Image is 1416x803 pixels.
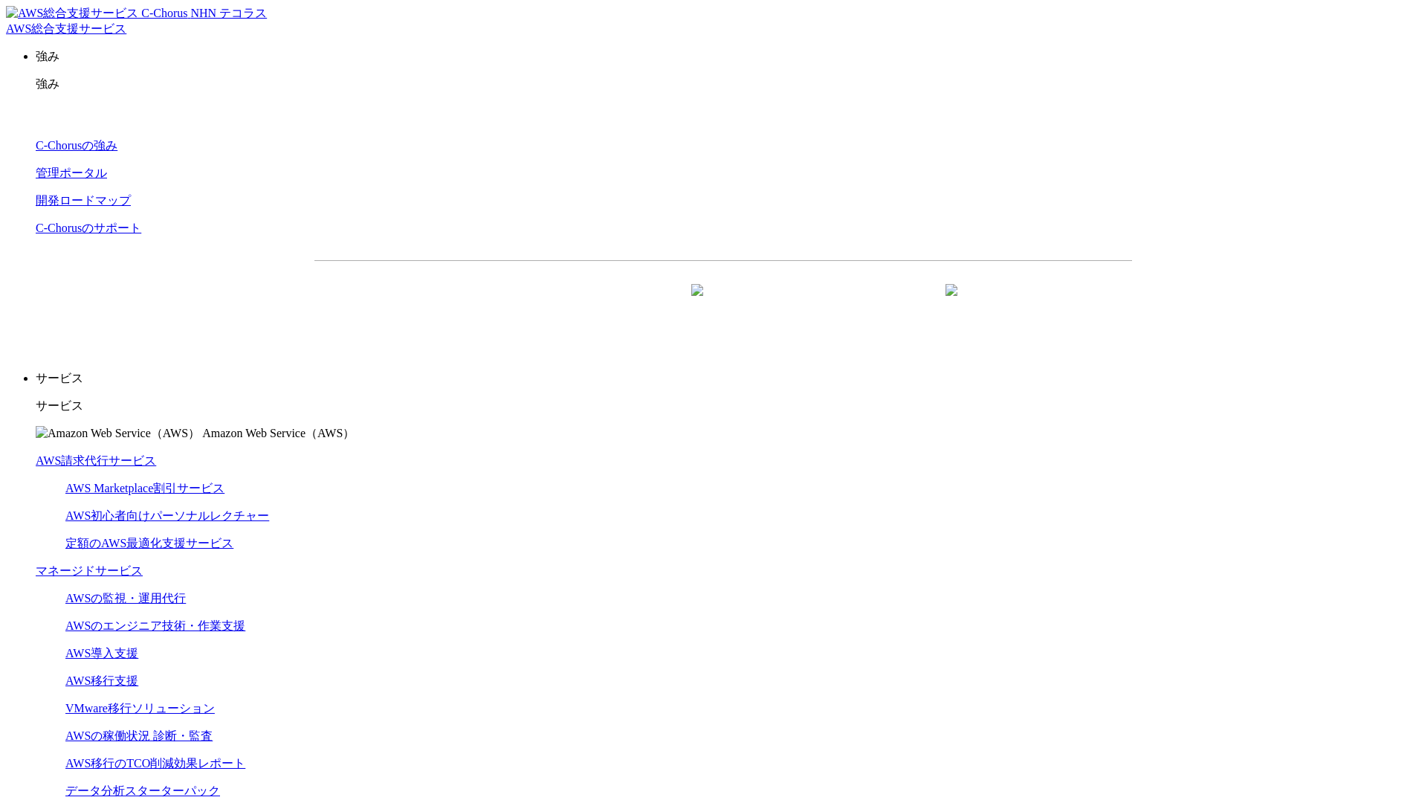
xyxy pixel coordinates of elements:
a: AWS Marketplace割引サービス [65,482,224,494]
img: 矢印 [691,284,703,323]
p: サービス [36,371,1410,387]
a: AWS移行支援 [65,674,138,687]
a: AWSの稼働状況 診断・監査 [65,729,213,742]
a: C-Chorusのサポート [36,222,141,234]
a: 開発ロードマップ [36,194,131,207]
a: 管理ポータル [36,167,107,179]
a: 定額のAWS最適化支援サービス [65,537,233,549]
img: 矢印 [945,284,957,323]
span: Amazon Web Service（AWS） [202,427,355,439]
a: AWS導入支援 [65,647,138,660]
a: マネージドサービス [36,564,143,577]
p: サービス [36,399,1410,414]
a: AWSのエンジニア技術・作業支援 [65,619,245,632]
a: データ分析スターターパック [65,784,220,797]
img: AWS総合支援サービス C-Chorus [6,6,188,22]
img: Amazon Web Service（AWS） [36,426,200,442]
a: AWS総合支援サービス C-Chorus NHN テコラスAWS総合支援サービス [6,7,267,35]
a: AWS移行のTCO削減効果レポート [65,757,245,770]
a: まずは相談する [731,285,970,322]
a: AWS請求代行サービス [36,454,156,467]
p: 強み [36,77,1410,92]
p: 強み [36,49,1410,65]
a: C-Chorusの強み [36,139,117,152]
a: AWS初心者向けパーソナルレクチャー [65,509,269,522]
a: VMware移行ソリューション [65,702,215,715]
a: 資料を請求する [476,285,716,322]
a: AWSの監視・運用代行 [65,592,186,604]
